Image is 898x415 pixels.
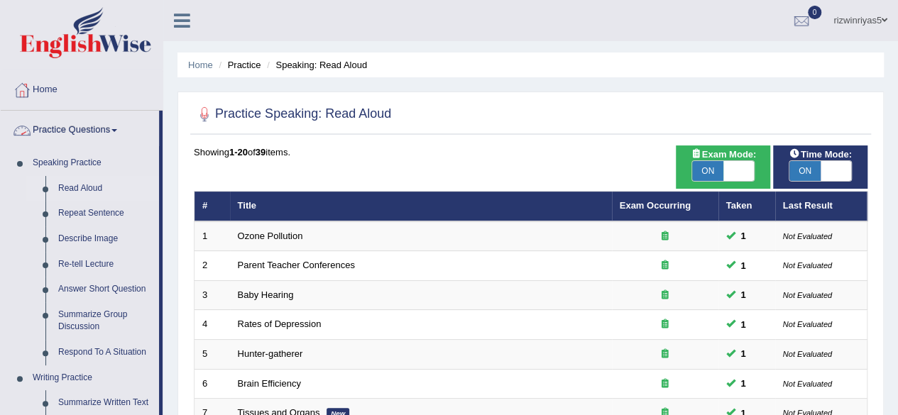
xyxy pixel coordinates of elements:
[238,319,322,329] a: Rates of Depression
[783,320,832,328] small: Not Evaluated
[26,150,159,176] a: Speaking Practice
[238,348,303,359] a: Hunter-gatherer
[229,147,248,157] b: 1-20
[52,340,159,365] a: Respond To A Situation
[26,365,159,391] a: Writing Practice
[195,280,230,310] td: 3
[735,376,752,391] span: You can still take this question
[620,259,711,272] div: Exam occurring question
[195,192,230,221] th: #
[692,161,723,181] span: ON
[194,145,867,159] div: Showing of items.
[808,6,822,19] span: 0
[238,378,301,389] a: Brain Efficiency
[263,58,367,72] li: Speaking: Read Aloud
[783,232,832,240] small: Not Evaluated
[789,161,821,181] span: ON
[1,111,159,146] a: Practice Questions
[1,70,163,106] a: Home
[194,104,391,125] h2: Practice Speaking: Read Aloud
[783,261,832,270] small: Not Evaluated
[195,310,230,340] td: 4
[620,200,691,211] a: Exam Occurring
[783,291,832,299] small: Not Evaluated
[783,380,832,388] small: Not Evaluated
[685,147,762,162] span: Exam Mode:
[230,192,612,221] th: Title
[238,289,294,300] a: Baby Hearing
[238,260,355,270] a: Parent Teacher Conferences
[238,231,303,241] a: Ozone Pollution
[676,145,770,189] div: Show exams occurring in exams
[52,302,159,340] a: Summarize Group Discussion
[735,317,752,332] span: You can still take this question
[620,318,711,331] div: Exam occurring question
[52,226,159,252] a: Describe Image
[735,346,752,361] span: You can still take this question
[195,369,230,399] td: 6
[620,348,711,361] div: Exam occurring question
[195,251,230,281] td: 2
[620,377,711,391] div: Exam occurring question
[783,350,832,358] small: Not Evaluated
[256,147,265,157] b: 39
[195,340,230,370] td: 5
[735,258,752,273] span: You can still take this question
[620,289,711,302] div: Exam occurring question
[784,147,858,162] span: Time Mode:
[52,201,159,226] a: Repeat Sentence
[718,192,775,221] th: Taken
[195,221,230,251] td: 1
[215,58,261,72] li: Practice
[775,192,867,221] th: Last Result
[52,176,159,201] a: Read Aloud
[52,277,159,302] a: Answer Short Question
[735,228,752,243] span: You can still take this question
[188,60,213,70] a: Home
[735,287,752,302] span: You can still take this question
[52,252,159,277] a: Re-tell Lecture
[620,230,711,243] div: Exam occurring question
